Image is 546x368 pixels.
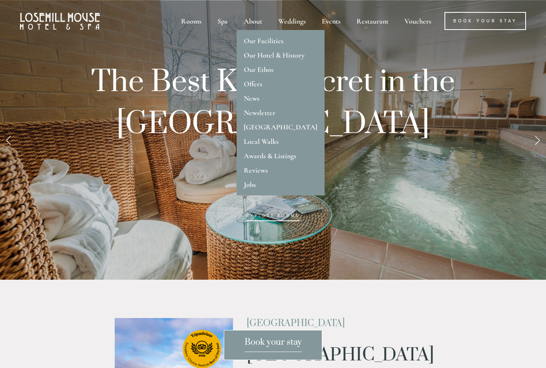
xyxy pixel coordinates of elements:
[245,337,302,352] span: Book your stay
[237,12,269,30] div: About
[315,12,348,30] div: Events
[528,128,546,152] a: Next Slide
[444,12,526,30] a: Book Your Stay
[244,36,283,45] a: Our Facilities
[174,12,209,30] div: Rooms
[244,166,268,175] a: Reviews
[397,12,438,30] a: Vouchers
[349,12,396,30] div: Restaurant
[244,137,279,146] a: Local Walks
[244,180,256,189] a: Jobs
[244,80,262,88] a: Offers
[247,345,431,365] h1: [GEOGRAPHIC_DATA]
[20,13,100,30] img: Losehill House
[244,151,296,160] a: Awards & Listings
[210,12,235,30] div: Spa
[244,65,273,74] a: Our Ethos
[246,213,300,221] a: EXPLORE ROOMS
[244,108,275,117] a: Newsletter
[224,330,322,360] a: Book your stay
[69,61,477,229] p: The Best Kept Secret in the [GEOGRAPHIC_DATA]
[247,318,431,328] h2: [GEOGRAPHIC_DATA]
[244,51,305,60] a: Our Hotel & History
[244,123,317,131] a: [GEOGRAPHIC_DATA]
[244,94,259,103] a: News
[271,12,313,30] div: Weddings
